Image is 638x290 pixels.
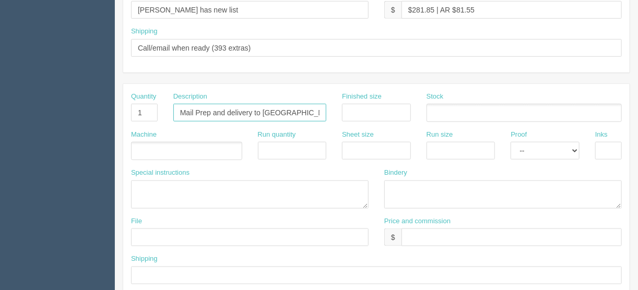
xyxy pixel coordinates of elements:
label: Special instructions [131,168,190,178]
label: Run size [427,130,453,140]
label: Finished size [342,92,382,102]
label: File [131,216,142,226]
label: Inks [595,130,608,140]
label: Machine [131,130,157,140]
label: Description [173,92,207,102]
label: Price and commission [384,216,451,226]
label: Shipping [131,27,158,37]
label: Shipping [131,254,158,264]
div: $ [384,1,401,19]
label: Stock [427,92,444,102]
label: Sheet size [342,130,374,140]
label: Bindery [384,168,407,178]
label: Proof [511,130,527,140]
label: Quantity [131,92,156,102]
label: Run quantity [258,130,296,140]
div: $ [384,228,401,246]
